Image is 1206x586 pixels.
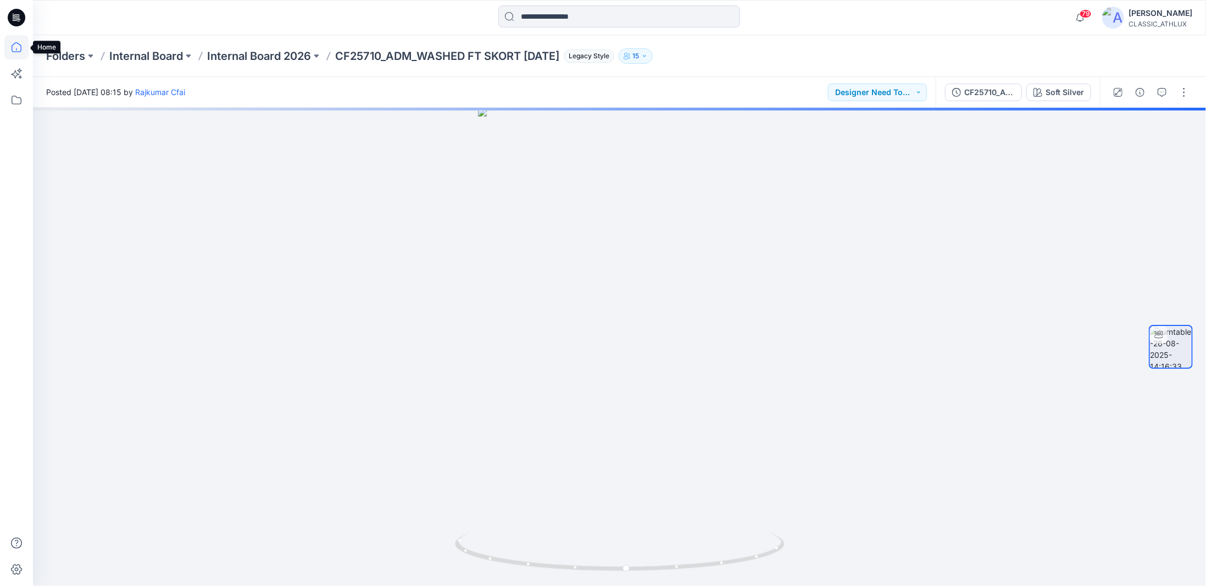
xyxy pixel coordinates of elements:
[1080,9,1092,18] span: 79
[1046,86,1084,98] div: Soft Silver
[1129,20,1192,28] div: CLASSIC_ATHLUX
[207,48,311,64] a: Internal Board 2026
[964,86,1015,98] div: CF25710_ADM_WASHED FT SKORT [DATE]
[46,48,85,64] a: Folders
[559,48,614,64] button: Legacy Style
[1129,7,1192,20] div: [PERSON_NAME]
[135,87,185,97] a: Rajkumar Cfai
[46,86,185,98] span: Posted [DATE] 08:15 by
[1102,7,1124,29] img: avatar
[1026,84,1091,101] button: Soft Silver
[945,84,1022,101] button: CF25710_ADM_WASHED FT SKORT [DATE]
[1131,84,1149,101] button: Details
[1150,326,1192,368] img: turntable-26-08-2025-14:16:33
[619,48,653,64] button: 15
[335,48,559,64] p: CF25710_ADM_WASHED FT SKORT [DATE]
[632,50,639,62] p: 15
[564,49,614,63] span: Legacy Style
[109,48,183,64] a: Internal Board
